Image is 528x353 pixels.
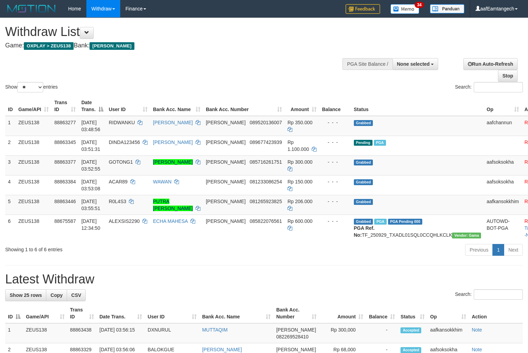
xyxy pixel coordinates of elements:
td: ZEUS138 [16,175,51,195]
span: CSV [71,292,81,298]
th: Trans ID: activate to sort column ascending [51,96,78,116]
a: Next [504,244,523,256]
td: 1 [5,323,23,343]
a: [PERSON_NAME] [153,159,193,165]
td: aafkansokkhim [484,195,521,215]
span: [DATE] 03:52:55 [81,159,100,172]
span: Rp 150.000 [287,179,312,184]
th: Bank Acc. Number: activate to sort column ascending [273,304,319,323]
span: Accepted [400,347,421,353]
span: Grabbed [354,179,373,185]
th: Bank Acc. Name: activate to sort column ascending [150,96,203,116]
td: ZEUS138 [16,116,51,136]
th: ID: activate to sort column descending [5,304,23,323]
td: DXNURUL [145,323,199,343]
th: Op: activate to sort column ascending [484,96,521,116]
th: User ID: activate to sort column ascending [145,304,199,323]
span: [PERSON_NAME] [276,347,316,352]
td: ZEUS138 [16,215,51,241]
span: Grabbed [354,199,373,205]
span: Accepted [400,327,421,333]
a: Note [472,327,482,333]
span: PGA Pending [388,219,423,225]
td: - [366,323,398,343]
div: PGA Site Balance / [342,58,392,70]
span: 88675587 [54,218,76,224]
span: [PERSON_NAME] [206,218,246,224]
span: Rp 206.000 [287,199,312,204]
th: Trans ID: activate to sort column ascending [67,304,97,323]
td: 88863438 [67,323,97,343]
div: - - - [322,178,348,185]
span: [PERSON_NAME] [89,42,134,50]
td: 6 [5,215,16,241]
span: DINDA123456 [109,139,140,145]
td: TF_250929_TXADL01SQL0CCQHLKCLK [351,215,484,241]
td: 3 [5,155,16,175]
span: Copy 081265923825 to clipboard [249,199,282,204]
td: aafsoksokha [484,155,521,175]
th: Status: activate to sort column ascending [398,304,427,323]
span: Rp 1.100.000 [287,139,309,152]
input: Search: [474,289,523,300]
span: GOTONG1 [109,159,133,165]
div: - - - [322,218,348,225]
span: ACAR89 [109,179,128,184]
a: ECHA MAHESA [153,218,188,224]
td: ZEUS138 [16,136,51,155]
td: AUTOWD-BOT-PGA [484,215,521,241]
td: aafkansokkhim [427,323,469,343]
span: 88863345 [54,139,76,145]
th: Game/API: activate to sort column ascending [23,304,67,323]
div: - - - [322,139,348,146]
span: Rp 300.000 [287,159,312,165]
span: [PERSON_NAME] [206,120,246,125]
div: - - - [322,198,348,205]
span: Copy 089520136007 to clipboard [249,120,282,125]
span: RIDWANKU [109,120,135,125]
th: Game/API: activate to sort column ascending [16,96,51,116]
th: Balance [319,96,351,116]
img: MOTION_logo.png [5,3,58,14]
span: [DATE] 03:55:51 [81,199,100,211]
th: User ID: activate to sort column ascending [106,96,150,116]
th: Date Trans.: activate to sort column ascending [97,304,145,323]
a: MUTTAQIM [202,327,228,333]
img: Button%20Memo.svg [390,4,419,14]
span: Pending [354,140,373,146]
input: Search: [474,82,523,92]
td: 5 [5,195,16,215]
label: Show entries [5,82,58,92]
span: R0L4S3 [109,199,126,204]
a: [PERSON_NAME] [202,347,242,352]
span: Grabbed [354,219,373,225]
a: Show 25 rows [5,289,46,301]
img: Feedback.jpg [346,4,380,14]
span: None selected [397,61,430,67]
td: Rp 300,000 [319,323,366,343]
span: Copy 081233086254 to clipboard [249,179,282,184]
span: Copy 082269528410 to clipboard [276,334,308,340]
td: ZEUS138 [23,323,67,343]
span: [DATE] 03:48:56 [81,120,100,132]
td: 1 [5,116,16,136]
span: [PERSON_NAME] [206,139,246,145]
span: Rp 350.000 [287,120,312,125]
select: Showentries [17,82,43,92]
span: [PERSON_NAME] [206,179,246,184]
a: PUTRA [PERSON_NAME] [153,199,193,211]
span: [PERSON_NAME] [206,159,246,165]
span: 88863446 [54,199,76,204]
span: ALEXSIS2290 [109,218,140,224]
a: Previous [465,244,493,256]
a: 1 [492,244,504,256]
h1: Latest Withdraw [5,272,523,286]
span: Copy [50,292,63,298]
th: Balance: activate to sort column ascending [366,304,398,323]
span: [DATE] 03:53:08 [81,179,100,191]
div: Showing 1 to 6 of 6 entries [5,243,215,253]
span: Copy 085822076561 to clipboard [249,218,282,224]
td: ZEUS138 [16,155,51,175]
a: Copy [46,289,67,301]
div: - - - [322,119,348,126]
